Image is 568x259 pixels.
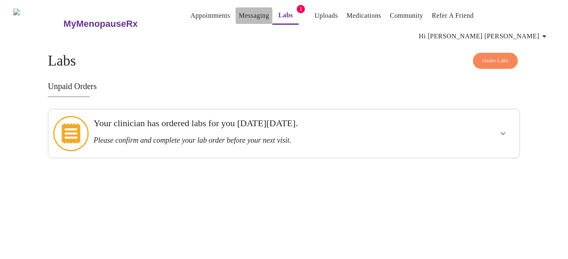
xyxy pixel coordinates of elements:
[13,9,62,40] img: MyMenopauseRx Logo
[239,10,269,21] a: Messaging
[272,7,299,25] button: Labs
[187,7,234,24] button: Appointments
[278,9,293,21] a: Labs
[343,7,385,24] button: Medications
[387,7,427,24] button: Community
[191,10,230,21] a: Appointments
[483,56,509,66] span: Order Labs
[236,7,272,24] button: Messaging
[311,7,341,24] button: Uploads
[493,124,513,144] button: show more
[432,10,474,21] a: Refer a Friend
[48,53,520,69] h4: Labs
[473,53,518,69] button: Order Labs
[94,118,429,129] h3: Your clinician has ordered labs for you [DATE][DATE].
[390,10,424,21] a: Community
[315,10,338,21] a: Uploads
[48,82,520,91] h3: Unpaid Orders
[419,31,549,42] span: Hi [PERSON_NAME] [PERSON_NAME]
[64,19,138,29] h3: MyMenopauseRx
[429,7,478,24] button: Refer a Friend
[94,136,429,145] h3: Please confirm and complete your lab order before your next visit.
[62,9,170,38] a: MyMenopauseRx
[416,28,553,45] button: Hi [PERSON_NAME] [PERSON_NAME]
[347,10,381,21] a: Medications
[297,5,305,13] span: 1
